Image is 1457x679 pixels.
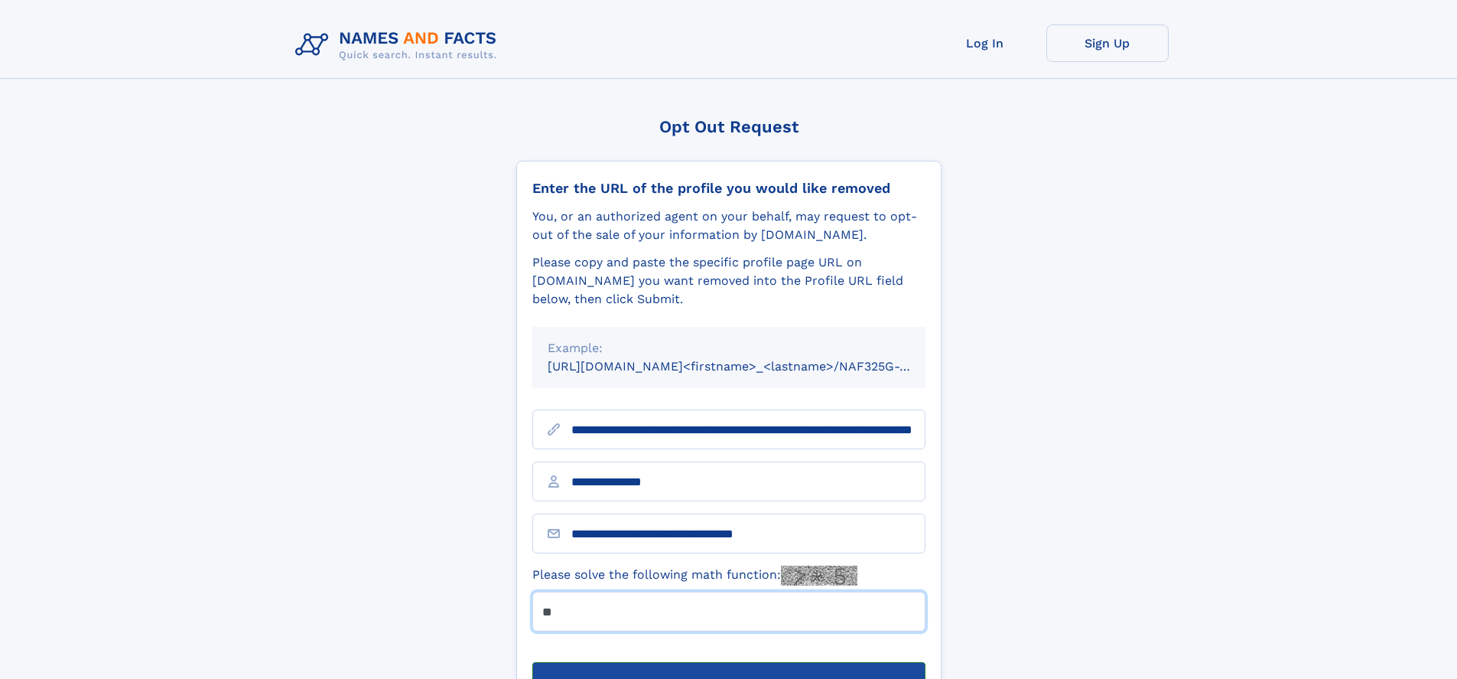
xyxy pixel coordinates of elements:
[532,180,925,197] div: Enter the URL of the profile you would like removed
[532,253,925,308] div: Please copy and paste the specific profile page URL on [DOMAIN_NAME] you want removed into the Pr...
[516,117,942,136] div: Opt Out Request
[532,566,857,586] label: Please solve the following math function:
[532,207,925,244] div: You, or an authorized agent on your behalf, may request to opt-out of the sale of your informatio...
[1046,24,1169,62] a: Sign Up
[924,24,1046,62] a: Log In
[548,359,955,374] small: [URL][DOMAIN_NAME]<firstname>_<lastname>/NAF325G-xxxxxxxx
[548,339,910,357] div: Example:
[289,24,509,66] img: Logo Names and Facts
